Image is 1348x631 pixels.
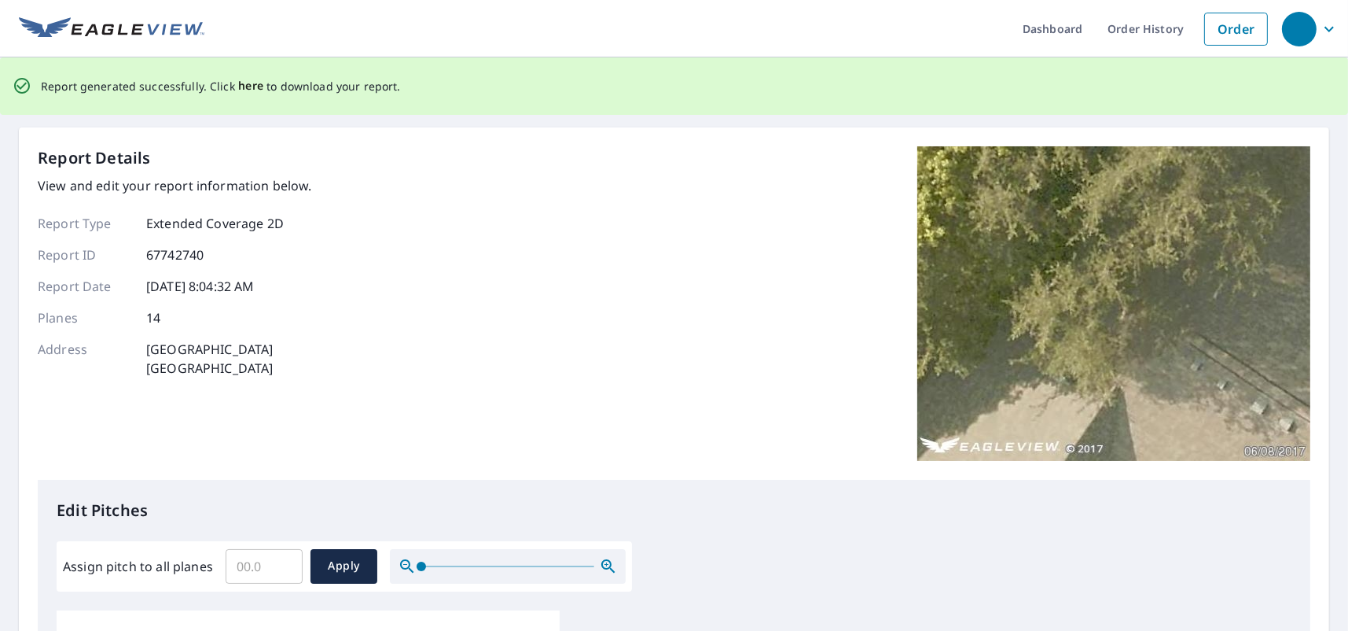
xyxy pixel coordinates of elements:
button: Apply [310,549,377,584]
p: 67742740 [146,245,204,264]
p: [DATE] 8:04:32 AM [146,277,255,296]
span: Apply [323,556,365,576]
p: Edit Pitches [57,499,1291,522]
p: Address [38,340,132,378]
p: Report Type [38,214,132,233]
p: 14 [146,308,160,327]
p: Report Date [38,277,132,296]
label: Assign pitch to all planes [63,557,213,576]
p: View and edit your report information below. [38,176,312,195]
p: Planes [38,308,132,327]
img: Top image [917,146,1310,461]
p: Report Details [38,146,151,170]
input: 00.0 [226,544,303,589]
img: EV Logo [19,17,204,41]
p: Report generated successfully. Click to download your report. [41,76,401,96]
button: here [238,76,264,96]
a: Order [1204,13,1268,46]
p: [GEOGRAPHIC_DATA] [GEOGRAPHIC_DATA] [146,340,274,378]
p: Extended Coverage 2D [146,214,284,233]
p: Report ID [38,245,132,264]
